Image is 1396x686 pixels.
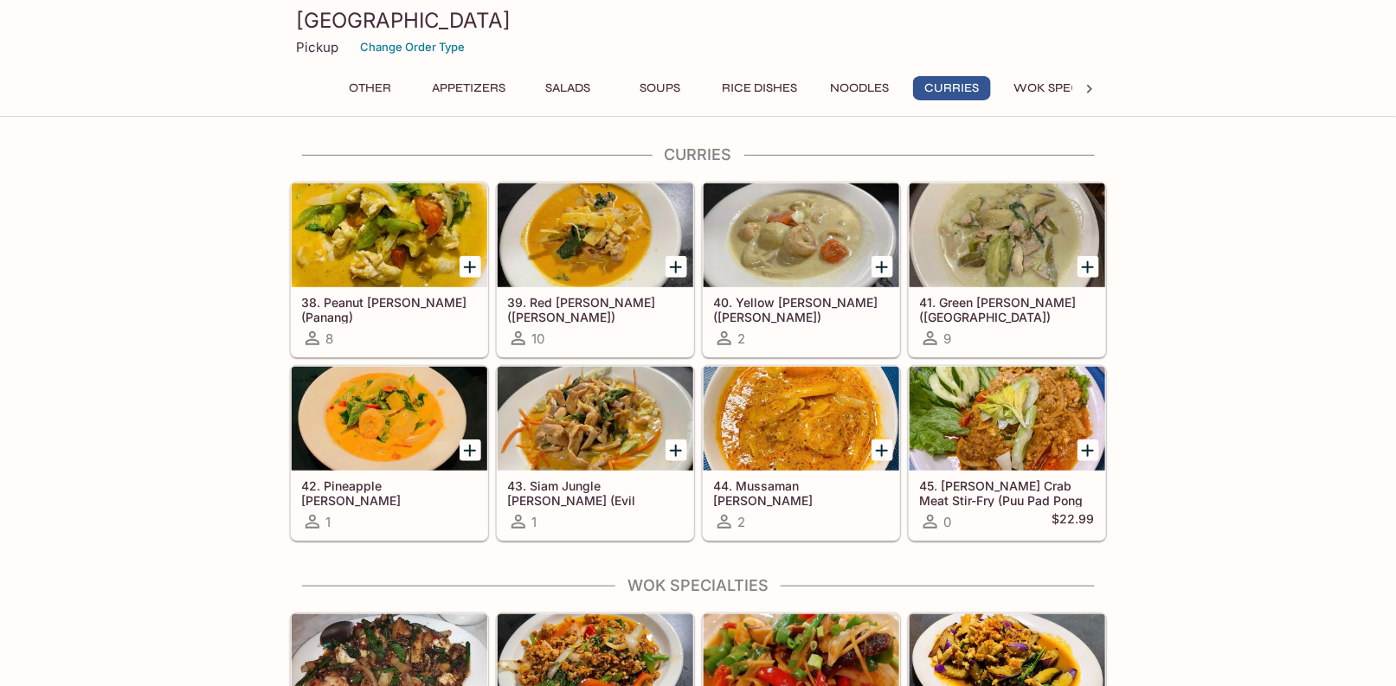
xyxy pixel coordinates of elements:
[326,514,331,530] span: 1
[290,576,1107,595] h4: Wok Specialties
[666,256,687,278] button: Add 39. Red Curry (Gaeng Dang)
[704,183,899,287] div: 40. Yellow Curry (Gaeng Kari)
[460,439,481,461] button: Add 42. Pineapple Curry (Gaeng Saparot)
[666,439,687,461] button: Add 43. Siam Jungle Curry (Evil Curry)
[1078,439,1099,461] button: Add 45. Curry Crab Meat Stir-Fry (Puu Pad Pong Karee)
[910,183,1105,287] div: 41. Green Curry (Gaeng Daeng)
[290,145,1107,164] h4: Curries
[703,366,900,541] a: 44. Mussaman [PERSON_NAME]2
[704,367,899,471] div: 44. Mussaman Curry
[920,478,1095,507] h5: 45. [PERSON_NAME] Crab Meat Stir-Fry (Puu Pad Pong [PERSON_NAME])
[714,478,889,507] h5: 44. Mussaman [PERSON_NAME]
[498,367,693,471] div: 43. Siam Jungle Curry (Evil Curry)
[910,367,1105,471] div: 45. Curry Crab Meat Stir-Fry (Puu Pad Pong Karee)
[497,183,694,357] a: 39. Red [PERSON_NAME] ([PERSON_NAME])10
[1052,511,1095,532] h5: $22.99
[331,76,409,100] button: Other
[291,183,488,357] a: 38. Peanut [PERSON_NAME] (Panang)8
[738,514,746,530] span: 2
[872,439,893,461] button: Add 44. Mussaman Curry
[944,514,952,530] span: 0
[497,366,694,541] a: 43. Siam Jungle [PERSON_NAME] (Evil [PERSON_NAME])1
[353,34,473,61] button: Change Order Type
[498,183,693,287] div: 39. Red Curry (Gaeng Dang)
[297,7,1100,34] h3: [GEOGRAPHIC_DATA]
[714,295,889,324] h5: 40. Yellow [PERSON_NAME] ([PERSON_NAME])
[944,330,952,347] span: 9
[909,183,1106,357] a: 41. Green [PERSON_NAME] ([GEOGRAPHIC_DATA])9
[302,295,477,324] h5: 38. Peanut [PERSON_NAME] (Panang)
[821,76,899,100] button: Noodles
[530,76,608,100] button: Salads
[292,183,487,287] div: 38. Peanut Curry (Panang)
[703,183,900,357] a: 40. Yellow [PERSON_NAME] ([PERSON_NAME])2
[913,76,991,100] button: Curries
[423,76,516,100] button: Appetizers
[460,256,481,278] button: Add 38. Peanut Curry (Panang)
[872,256,893,278] button: Add 40. Yellow Curry (Gaeng Kari)
[292,367,487,471] div: 42. Pineapple Curry (Gaeng Saparot)
[621,76,699,100] button: Soups
[532,514,537,530] span: 1
[1005,76,1133,100] button: Wok Specialties
[326,330,334,347] span: 8
[1078,256,1099,278] button: Add 41. Green Curry (Gaeng Daeng)
[508,478,683,507] h5: 43. Siam Jungle [PERSON_NAME] (Evil [PERSON_NAME])
[920,295,1095,324] h5: 41. Green [PERSON_NAME] ([GEOGRAPHIC_DATA])
[291,366,488,541] a: 42. Pineapple [PERSON_NAME] ([PERSON_NAME] Saparot)1
[508,295,683,324] h5: 39. Red [PERSON_NAME] ([PERSON_NAME])
[713,76,807,100] button: Rice Dishes
[909,366,1106,541] a: 45. [PERSON_NAME] Crab Meat Stir-Fry (Puu Pad Pong [PERSON_NAME])0$22.99
[738,330,746,347] span: 2
[532,330,545,347] span: 10
[297,39,339,55] p: Pickup
[302,478,477,507] h5: 42. Pineapple [PERSON_NAME] ([PERSON_NAME] Saparot)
